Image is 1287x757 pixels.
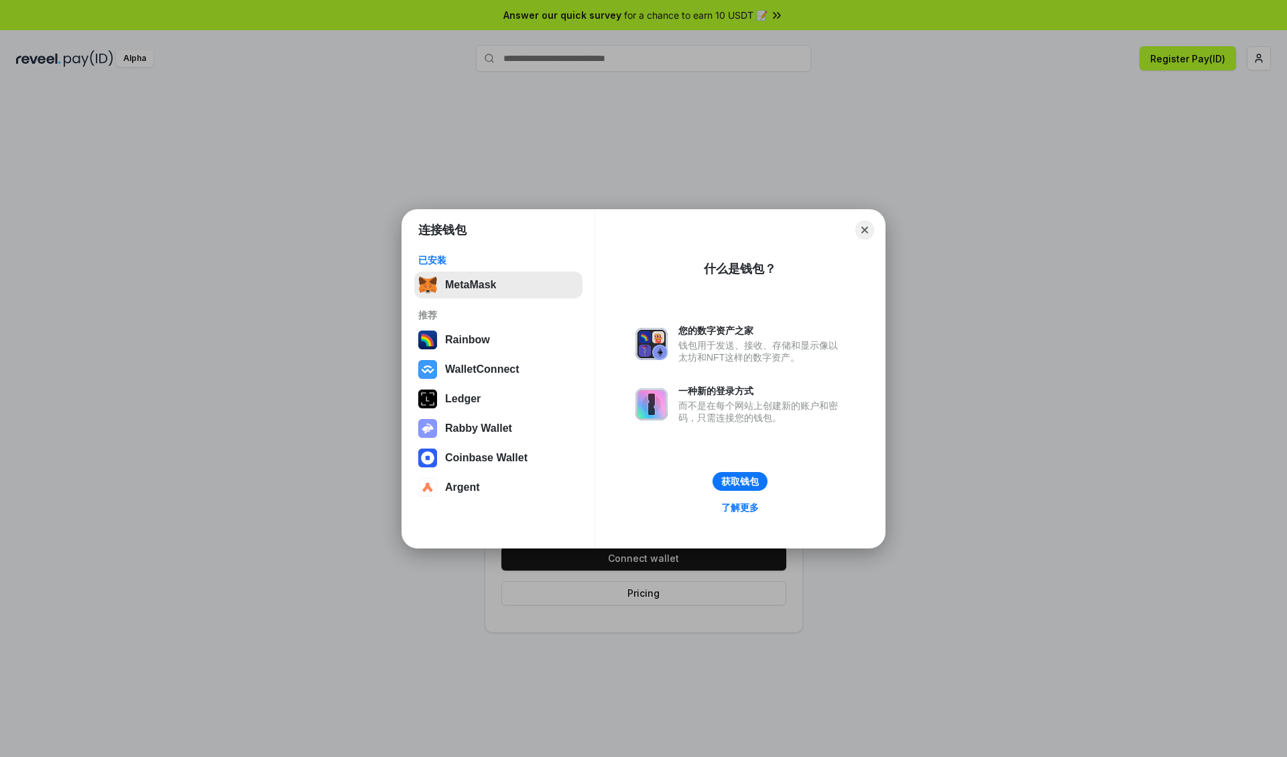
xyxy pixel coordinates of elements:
[445,363,519,375] div: WalletConnect
[704,261,776,277] div: 什么是钱包？
[678,339,845,363] div: 钱包用于发送、接收、存储和显示像以太坊和NFT这样的数字资产。
[414,272,583,298] button: MetaMask
[445,279,496,291] div: MetaMask
[635,388,668,420] img: svg+xml,%3Csvg%20xmlns%3D%22http%3A%2F%2Fwww.w3.org%2F2000%2Fsvg%22%20fill%3D%22none%22%20viewBox...
[678,385,845,397] div: 一种新的登录方式
[445,334,490,346] div: Rainbow
[713,499,767,516] a: 了解更多
[418,478,437,497] img: svg+xml,%3Csvg%20width%3D%2228%22%20height%3D%2228%22%20viewBox%3D%220%200%2028%2028%22%20fill%3D...
[418,254,578,266] div: 已安装
[445,481,480,493] div: Argent
[418,309,578,321] div: 推荐
[721,502,759,514] div: 了解更多
[418,449,437,467] img: svg+xml,%3Csvg%20width%3D%2228%22%20height%3D%2228%22%20viewBox%3D%220%200%2028%2028%22%20fill%3D...
[414,474,583,501] button: Argent
[414,327,583,353] button: Rainbow
[414,445,583,471] button: Coinbase Wallet
[445,393,481,405] div: Ledger
[414,356,583,383] button: WalletConnect
[418,222,467,238] h1: 连接钱包
[855,221,874,239] button: Close
[418,390,437,408] img: svg+xml,%3Csvg%20xmlns%3D%22http%3A%2F%2Fwww.w3.org%2F2000%2Fsvg%22%20width%3D%2228%22%20height%3...
[445,422,512,434] div: Rabby Wallet
[445,452,528,464] div: Coinbase Wallet
[678,325,845,337] div: 您的数字资产之家
[418,360,437,379] img: svg+xml,%3Csvg%20width%3D%2228%22%20height%3D%2228%22%20viewBox%3D%220%200%2028%2028%22%20fill%3D...
[418,276,437,294] img: svg+xml,%3Csvg%20fill%3D%22none%22%20height%3D%2233%22%20viewBox%3D%220%200%2035%2033%22%20width%...
[713,472,768,491] button: 获取钱包
[721,475,759,487] div: 获取钱包
[414,415,583,442] button: Rabby Wallet
[414,386,583,412] button: Ledger
[678,400,845,424] div: 而不是在每个网站上创建新的账户和密码，只需连接您的钱包。
[635,328,668,360] img: svg+xml,%3Csvg%20xmlns%3D%22http%3A%2F%2Fwww.w3.org%2F2000%2Fsvg%22%20fill%3D%22none%22%20viewBox...
[418,331,437,349] img: svg+xml,%3Csvg%20width%3D%22120%22%20height%3D%22120%22%20viewBox%3D%220%200%20120%20120%22%20fil...
[418,419,437,438] img: svg+xml,%3Csvg%20xmlns%3D%22http%3A%2F%2Fwww.w3.org%2F2000%2Fsvg%22%20fill%3D%22none%22%20viewBox...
